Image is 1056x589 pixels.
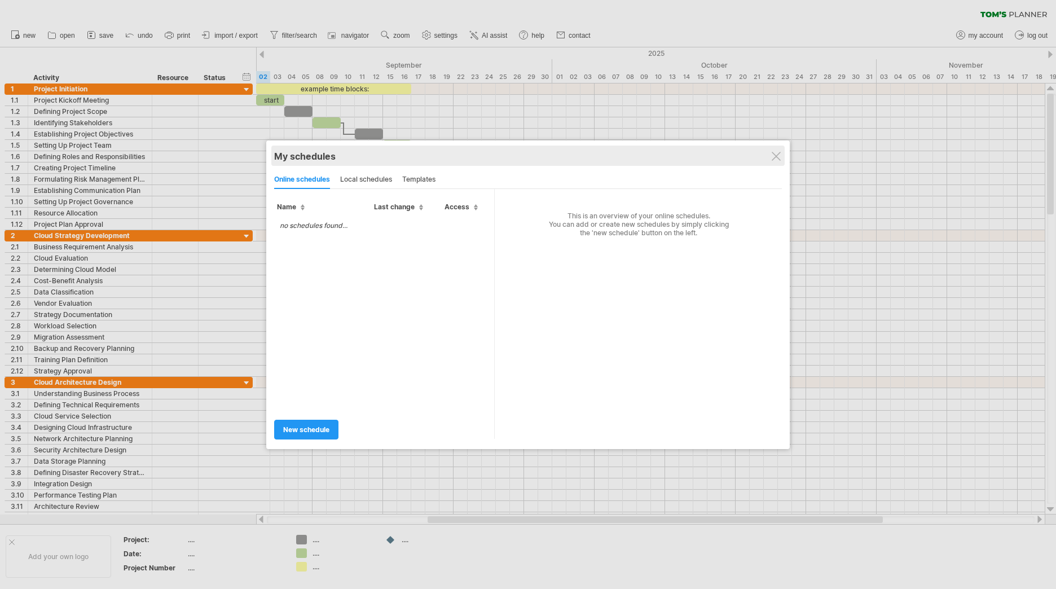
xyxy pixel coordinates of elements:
span: Access [445,203,478,211]
div: online schedules [274,171,330,189]
div: My schedules [274,151,782,162]
div: This is an overview of your online schedules. You can add or create new schedules by simply click... [495,189,775,237]
div: local schedules [340,171,392,189]
a: new schedule [274,420,338,439]
span: Last change [374,203,423,211]
div: templates [402,171,435,189]
span: Name [277,203,305,211]
td: no schedules found... [274,216,353,235]
span: new schedule [283,425,329,434]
